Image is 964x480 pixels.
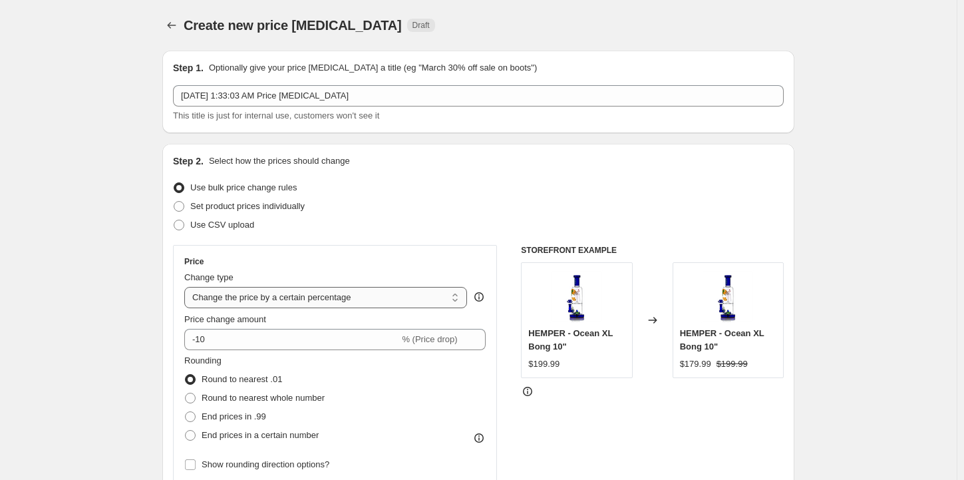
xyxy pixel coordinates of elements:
[190,201,305,211] span: Set product prices individually
[173,154,204,168] h2: Step 2.
[202,430,319,440] span: End prices in a certain number
[184,329,399,350] input: -15
[472,290,486,304] div: help
[680,328,764,352] span: HEMPER - Ocean XL Bong 10"
[202,374,282,384] span: Round to nearest .01
[190,182,297,192] span: Use bulk price change rules
[202,459,329,469] span: Show rounding direction options?
[701,270,754,323] img: 00c426f4-dd32-404c-a490-f25ac6b42d6e_80x.png
[184,314,266,324] span: Price change amount
[402,334,457,344] span: % (Price drop)
[184,256,204,267] h3: Price
[184,356,222,365] span: Rounding
[528,328,613,352] span: HEMPER - Ocean XL Bong 10"
[184,272,234,282] span: Change type
[209,154,350,168] p: Select how the prices should change
[173,111,379,120] span: This title is just for internal use, customers won't see it
[173,61,204,75] h2: Step 1.
[717,358,748,371] strike: $199.99
[550,270,603,323] img: 00c426f4-dd32-404c-a490-f25ac6b42d6e_80x.png
[202,393,325,403] span: Round to nearest whole number
[521,245,784,256] h6: STOREFRONT EXAMPLE
[202,411,266,421] span: End prices in .99
[184,18,402,33] span: Create new price [MEDICAL_DATA]
[162,16,181,35] button: Price change jobs
[190,220,254,230] span: Use CSV upload
[173,85,784,107] input: 30% off holiday sale
[412,20,430,31] span: Draft
[209,61,537,75] p: Optionally give your price [MEDICAL_DATA] a title (eg "March 30% off sale on boots")
[528,358,560,371] div: $199.99
[680,358,711,371] div: $179.99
